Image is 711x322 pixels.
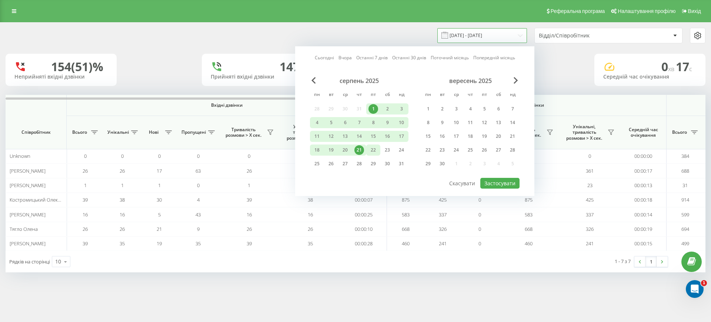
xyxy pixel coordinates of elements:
[668,65,676,73] span: хв
[507,90,518,101] abbr: неділя
[352,117,366,128] div: чт 7 серп 2025 р.
[437,159,447,169] div: 30
[280,60,300,74] div: 147
[491,131,505,142] div: сб 20 вер 2025 р.
[465,104,475,114] div: 4
[341,207,387,222] td: 00:00:25
[421,158,435,169] div: пн 29 вер 2025 р.
[383,132,392,141] div: 16
[354,132,364,141] div: 14
[84,182,87,189] span: 1
[12,129,60,135] span: Співробітник
[439,226,447,232] span: 326
[439,240,447,247] span: 241
[157,196,162,203] span: 30
[310,131,324,142] div: пн 11 серп 2025 р.
[701,280,707,286] span: 1
[421,131,435,142] div: пн 15 вер 2025 р.
[478,240,481,247] span: 0
[437,118,447,127] div: 9
[397,159,406,169] div: 31
[157,226,162,232] span: 21
[10,211,46,218] span: [PERSON_NAME]
[366,117,380,128] div: пт 8 серп 2025 р.
[525,211,533,218] span: 583
[247,167,252,174] span: 26
[248,182,250,189] span: 1
[158,153,161,159] span: 0
[480,178,520,189] button: Застосувати
[283,124,326,141] span: Унікальні, тривалість розмови > Х сек.
[435,158,449,169] div: вт 30 вер 2025 р.
[437,104,447,114] div: 2
[491,117,505,128] div: сб 13 вер 2025 р.
[352,158,366,169] div: чт 28 серп 2025 р.
[107,129,129,135] span: Унікальні
[354,145,364,155] div: 21
[681,153,689,159] span: 384
[463,103,477,114] div: чт 4 вер 2025 р.
[354,118,364,127] div: 7
[394,158,408,169] div: нд 31 серп 2025 р.
[380,145,394,156] div: сб 23 серп 2025 р.
[477,145,491,156] div: пт 26 вер 2025 р.
[197,226,200,232] span: 9
[368,104,378,114] div: 1
[308,196,313,203] span: 38
[341,193,387,207] td: 00:00:07
[463,131,477,142] div: чт 18 вер 2025 р.
[326,90,337,101] abbr: вівторок
[394,103,408,114] div: нд 3 серп 2025 р.
[686,280,704,298] iframe: Intercom live chat
[247,196,252,203] span: 39
[324,117,338,128] div: вт 5 серп 2025 р.
[338,117,352,128] div: ср 6 серп 2025 р.
[366,145,380,156] div: пт 22 серп 2025 р.
[83,196,88,203] span: 39
[247,211,252,218] span: 16
[421,145,435,156] div: пн 22 вер 2025 р.
[354,90,365,101] abbr: четвер
[196,167,201,174] span: 63
[620,207,667,222] td: 00:00:14
[603,74,697,80] div: Середній час очікування
[10,196,71,203] span: Костромицький Олександр
[312,132,322,141] div: 11
[525,240,533,247] span: 460
[587,182,592,189] span: 23
[439,211,447,218] span: 337
[366,158,380,169] div: пт 29 серп 2025 р.
[681,240,689,247] span: 499
[121,153,124,159] span: 0
[383,104,392,114] div: 2
[588,153,591,159] span: 0
[338,145,352,156] div: ср 20 серп 2025 р.
[494,118,503,127] div: 13
[340,132,350,141] div: 13
[308,211,313,218] span: 16
[480,104,489,114] div: 5
[480,118,489,127] div: 12
[681,211,689,218] span: 599
[324,131,338,142] div: вт 12 серп 2025 р.
[626,127,661,138] span: Середній час очікування
[505,131,520,142] div: нд 21 вер 2025 р.
[402,240,410,247] span: 460
[402,196,410,203] span: 875
[539,33,627,39] div: Відділ/Співробітник
[380,131,394,142] div: сб 16 серп 2025 р.
[326,132,336,141] div: 12
[676,59,692,74] span: 17
[477,103,491,114] div: пт 5 вер 2025 р.
[197,196,200,203] span: 4
[338,158,352,169] div: ср 27 серп 2025 р.
[620,236,667,251] td: 00:00:15
[465,118,475,127] div: 11
[508,118,517,127] div: 14
[421,117,435,128] div: пн 8 вер 2025 р.
[84,153,87,159] span: 0
[551,8,605,14] span: Реферальна програма
[197,153,200,159] span: 0
[397,104,406,114] div: 3
[383,145,392,155] div: 23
